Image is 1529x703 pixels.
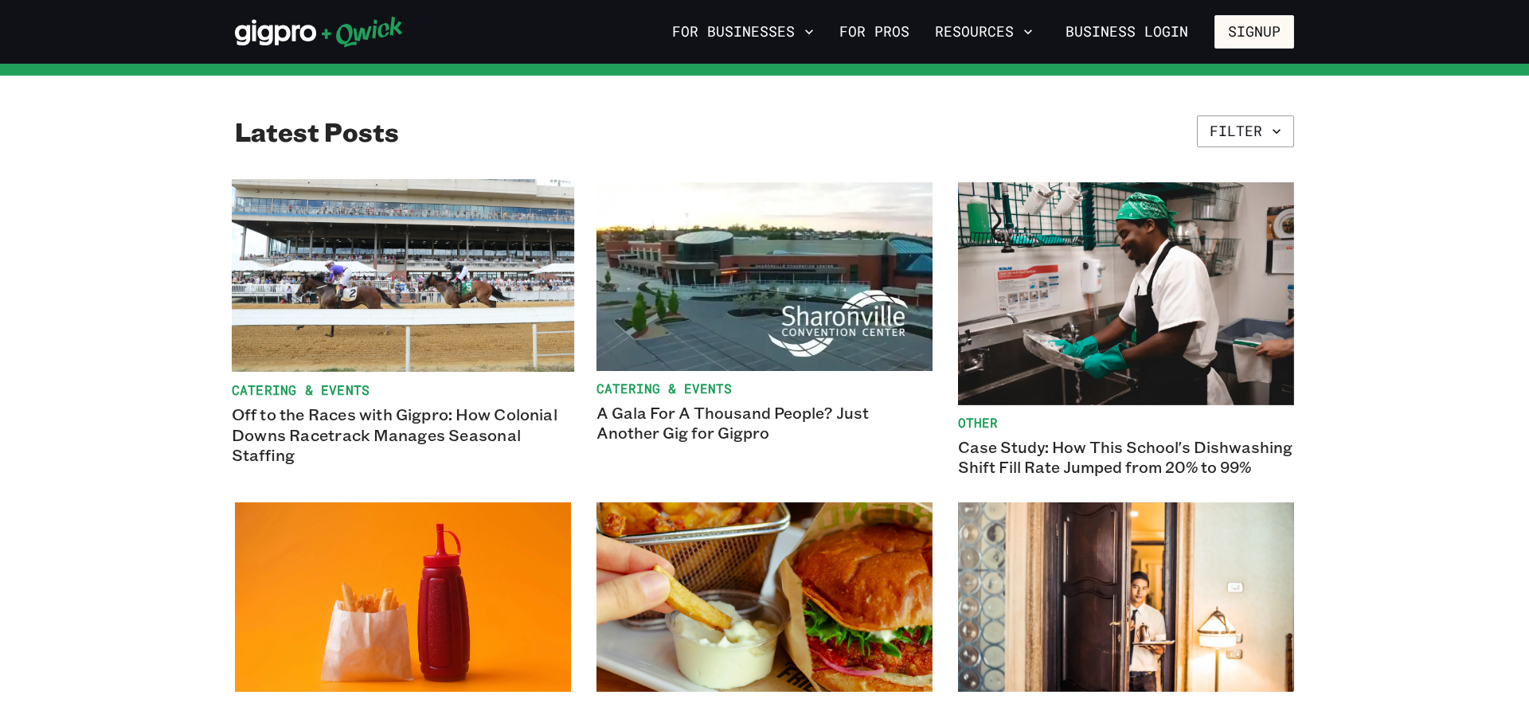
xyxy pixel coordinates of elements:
[232,179,574,480] a: Catering & EventsOff to the Races with Gigpro: How Colonial Downs Racetrack Manages Seasonal Staf...
[958,182,1294,405] img: Case Study: How This School's Dishwashing Shift Fill Rate Jumped from 20% to 99%
[235,115,399,147] h2: Latest Posts
[833,18,916,45] a: For Pros
[958,415,1294,431] span: Other
[596,502,933,691] img: quick service restaurants serving fries and burgers are using Gigpro for staffing.
[1052,15,1202,49] a: Business Login
[1214,15,1294,49] button: Signup
[666,18,820,45] button: For Businesses
[596,182,933,477] a: Catering & EventsA Gala For A Thousand People? Just Another Gig for Gigpro
[596,403,933,443] p: A Gala For A Thousand People? Just Another Gig for Gigpro
[596,381,933,396] span: Catering & Events
[958,437,1294,477] p: Case Study: How This School's Dishwashing Shift Fill Rate Jumped from 20% to 99%
[232,404,574,466] p: Off to the Races with Gigpro: How Colonial Downs Racetrack Manages Seasonal Staffing
[596,182,933,371] img: Sky photo of the outside of the Sharonville Convention Center
[235,502,571,691] img: fries and ketchup are popular at this fat food franchise that uses Gigpro to cover supplemental s...
[958,182,1294,477] a: OtherCase Study: How This School's Dishwashing Shift Fill Rate Jumped from 20% to 99%
[232,382,574,398] span: Catering & Events
[958,502,1294,691] img: Gigpro FOH support staff helps with room service
[929,18,1039,45] button: Resources
[1197,115,1294,147] button: Filter
[232,179,574,372] img: View of Colonial Downs horse race track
